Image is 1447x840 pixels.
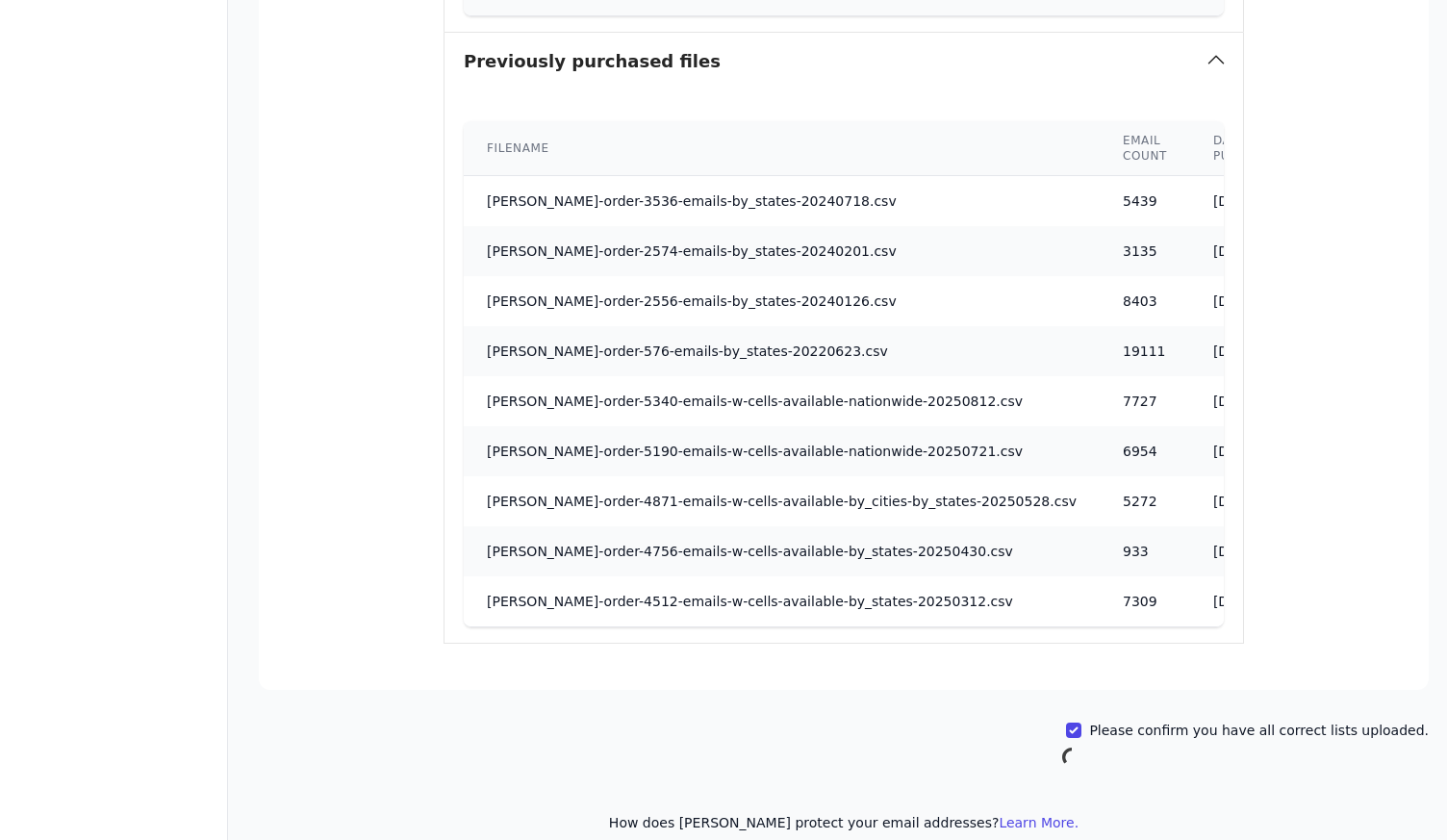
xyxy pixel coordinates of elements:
td: 19111 [1100,326,1190,376]
th: Email count [1100,121,1190,176]
td: [DATE] [1190,326,1312,376]
button: Learn More. [999,813,1079,832]
td: 8403 [1100,276,1190,326]
td: [DATE] [1190,426,1312,476]
td: [PERSON_NAME]-order-3536-emails-by_states-20240718.csv [464,176,1100,227]
td: [DATE] [1190,576,1312,626]
td: [DATE] [1190,526,1312,576]
td: [PERSON_NAME]-order-4756-emails-w-cells-available-by_states-20250430.csv [464,526,1100,576]
label: Please confirm you have all correct lists uploaded. [1089,721,1429,740]
td: [DATE] [1190,226,1312,276]
td: 933 [1100,526,1190,576]
td: [DATE] [1190,176,1312,227]
td: [DATE] [1190,476,1312,526]
td: 5272 [1100,476,1190,526]
td: [PERSON_NAME]-order-2556-emails-by_states-20240126.csv [464,276,1100,326]
td: 6954 [1100,426,1190,476]
td: 5439 [1100,176,1190,227]
button: Previously purchased files [444,33,1243,90]
td: [PERSON_NAME]-order-2574-emails-by_states-20240201.csv [464,226,1100,276]
td: [PERSON_NAME]-order-4871-emails-w-cells-available-by_cities-by_states-20250528.csv [464,476,1100,526]
td: [PERSON_NAME]-order-5340-emails-w-cells-available-nationwide-20250812.csv [464,376,1100,426]
td: [PERSON_NAME]-order-5190-emails-w-cells-available-nationwide-20250721.csv [464,426,1100,476]
th: Filename [464,121,1100,176]
td: [DATE] [1190,376,1312,426]
td: [PERSON_NAME]-order-4512-emails-w-cells-available-by_states-20250312.csv [464,576,1100,626]
h3: Previously purchased files [464,48,721,75]
td: 3135 [1100,226,1190,276]
th: Date purchased [1190,121,1312,176]
td: [PERSON_NAME]-order-576-emails-by_states-20220623.csv [464,326,1100,376]
td: 7727 [1100,376,1190,426]
td: 7309 [1100,576,1190,626]
p: How does [PERSON_NAME] protect your email addresses? [259,813,1429,832]
td: [DATE] [1190,276,1312,326]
